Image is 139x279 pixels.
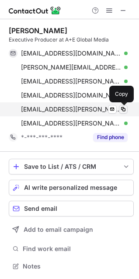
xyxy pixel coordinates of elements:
button: Add to email campaign [9,222,134,237]
span: Send email [24,205,57,212]
img: ContactOut v5.3.10 [9,5,61,16]
button: save-profile-one-click [9,159,134,174]
span: [EMAIL_ADDRESS][PERSON_NAME][DOMAIN_NAME] [21,119,121,127]
button: Reveal Button [93,133,128,142]
span: Find work email [23,245,130,253]
div: [PERSON_NAME] [9,26,67,35]
button: Send email [9,201,134,216]
span: [EMAIL_ADDRESS][DOMAIN_NAME] [21,49,121,57]
span: [EMAIL_ADDRESS][DOMAIN_NAME] [21,91,121,99]
span: Notes [23,262,130,270]
span: [EMAIL_ADDRESS][PERSON_NAME][DOMAIN_NAME] [21,105,121,113]
span: [EMAIL_ADDRESS][PERSON_NAME][DOMAIN_NAME] [21,77,121,85]
button: Notes [9,260,134,272]
span: AI write personalized message [24,184,117,191]
button: Find work email [9,243,134,255]
span: Add to email campaign [24,226,93,233]
div: Save to List / ATS / CRM [24,163,118,170]
button: AI write personalized message [9,180,134,195]
span: [PERSON_NAME][EMAIL_ADDRESS][PERSON_NAME][DOMAIN_NAME] [21,63,121,71]
div: Executive Producer at A+E Global Media [9,36,134,44]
